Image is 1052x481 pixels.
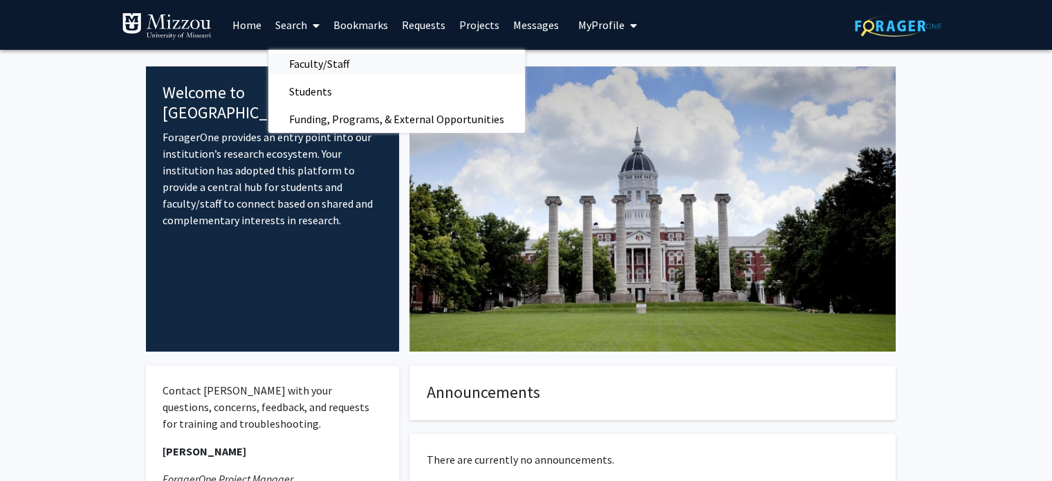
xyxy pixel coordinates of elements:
[163,382,383,432] p: Contact [PERSON_NAME] with your questions, concerns, feedback, and requests for training and trou...
[10,419,59,471] iframe: Chat
[268,1,326,49] a: Search
[452,1,506,49] a: Projects
[326,1,395,49] a: Bookmarks
[427,383,878,403] h4: Announcements
[578,18,625,32] span: My Profile
[427,451,878,468] p: There are currently no announcements.
[506,1,566,49] a: Messages
[163,444,246,458] strong: [PERSON_NAME]
[268,109,525,129] a: Funding, Programs, & External Opportunities
[268,81,525,102] a: Students
[395,1,452,49] a: Requests
[163,129,383,228] p: ForagerOne provides an entry point into our institution’s research ecosystem. Your institution ha...
[225,1,268,49] a: Home
[122,12,212,40] img: University of Missouri Logo
[268,53,525,74] a: Faculty/Staff
[268,105,525,133] span: Funding, Programs, & External Opportunities
[409,66,896,352] img: Cover Image
[268,78,353,105] span: Students
[268,50,370,78] span: Faculty/Staff
[163,83,383,123] h4: Welcome to [GEOGRAPHIC_DATA]
[855,15,941,37] img: ForagerOne Logo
